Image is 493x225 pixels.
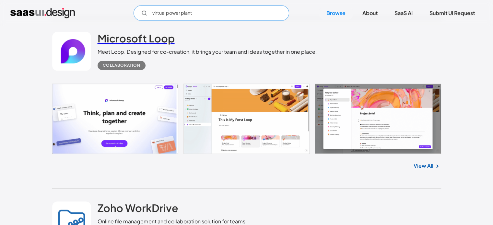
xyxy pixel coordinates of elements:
a: home [10,8,75,18]
h2: Microsoft Loop [98,32,175,45]
a: View All [414,162,433,170]
a: Zoho WorkDrive [98,201,178,218]
a: SaaS Ai [387,6,420,20]
div: Collaboration [103,62,140,69]
a: Submit UI Request [422,6,483,20]
a: About [355,6,385,20]
h2: Zoho WorkDrive [98,201,178,214]
a: Microsoft Loop [98,32,175,48]
form: Email Form [134,5,289,21]
div: Meet Loop. Designed for co-creation, it brings your team and ideas together in one place. [98,48,317,56]
input: Search UI designs you're looking for... [134,5,289,21]
a: Browse [319,6,353,20]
